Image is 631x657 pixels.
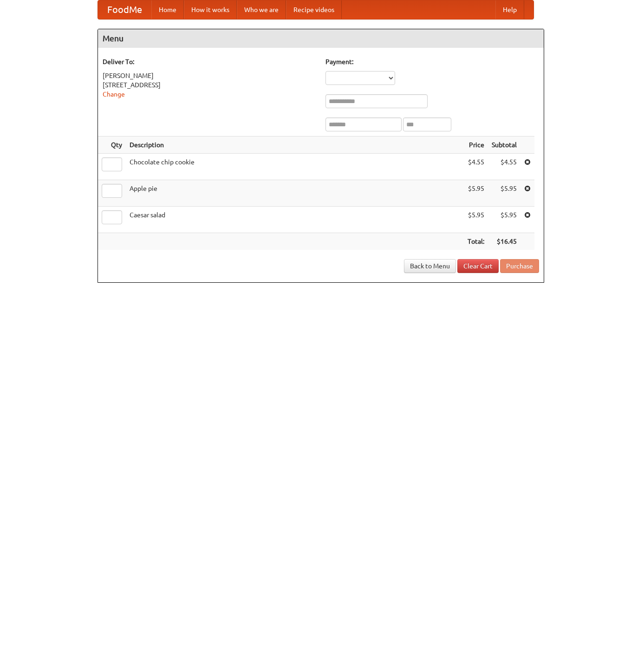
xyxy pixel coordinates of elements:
[488,137,520,154] th: Subtotal
[488,233,520,250] th: $16.45
[184,0,237,19] a: How it works
[286,0,342,19] a: Recipe videos
[404,259,456,273] a: Back to Menu
[464,137,488,154] th: Price
[500,259,539,273] button: Purchase
[103,80,316,90] div: [STREET_ADDRESS]
[457,259,499,273] a: Clear Cart
[488,180,520,207] td: $5.95
[495,0,524,19] a: Help
[103,91,125,98] a: Change
[98,29,544,48] h4: Menu
[237,0,286,19] a: Who we are
[488,207,520,233] td: $5.95
[98,137,126,154] th: Qty
[126,137,464,154] th: Description
[126,154,464,180] td: Chocolate chip cookie
[488,154,520,180] td: $4.55
[464,180,488,207] td: $5.95
[325,57,539,66] h5: Payment:
[103,57,316,66] h5: Deliver To:
[126,180,464,207] td: Apple pie
[464,207,488,233] td: $5.95
[464,154,488,180] td: $4.55
[98,0,151,19] a: FoodMe
[151,0,184,19] a: Home
[103,71,316,80] div: [PERSON_NAME]
[126,207,464,233] td: Caesar salad
[464,233,488,250] th: Total:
